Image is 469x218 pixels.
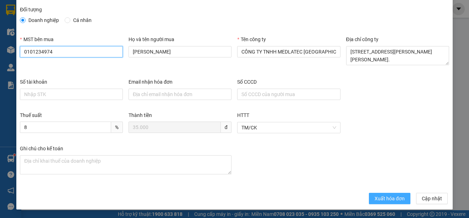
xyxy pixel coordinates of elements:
span: TM/CK [241,122,336,133]
label: Số CCCD [237,79,257,85]
label: HTTT [237,112,249,118]
span: đ [221,122,232,133]
input: Số CCCD [237,89,340,100]
label: Đối tượng [20,7,42,12]
input: MST bên mua [20,46,123,57]
span: % [111,122,123,133]
label: Địa chỉ công ty [346,37,378,42]
label: Ghi chú cho kế toán [20,146,63,151]
span: Cá nhân [70,16,94,24]
button: Xuất hóa đơn [369,193,410,204]
label: Email nhận hóa đơn [129,79,173,85]
label: Số tài khoản [20,79,47,85]
button: Cập nhật [416,193,448,204]
input: Họ và tên người mua [129,46,231,57]
textarea: Ghi chú đơn hàng Ghi chú cho kế toán [20,155,231,174]
label: Họ và tên người mua [129,37,174,42]
input: Thuế suất [20,122,111,133]
span: Doanh nghiệp [26,16,62,24]
span: Xuất hóa đơn [375,195,405,202]
label: Thuế suất [20,112,42,118]
label: Thành tiền [129,112,152,118]
label: MST bên mua [20,37,53,42]
input: Email nhận hóa đơn [129,89,231,100]
textarea: Địa chỉ công ty [346,46,449,65]
label: Tên công ty [237,37,266,42]
input: Tên công ty [237,46,340,57]
input: Số tài khoản [20,89,123,100]
span: Cập nhật [422,195,442,202]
